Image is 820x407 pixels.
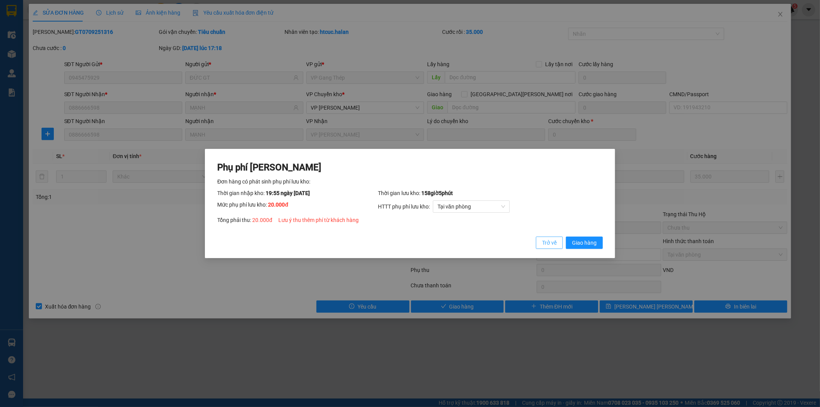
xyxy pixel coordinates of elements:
[217,189,378,197] div: Thời gian nhập kho:
[421,190,453,196] span: 158 giờ 5 phút
[268,202,288,208] span: 20.000 đ
[217,162,321,173] span: Phụ phí [PERSON_NAME]
[566,237,603,249] button: Giao hàng
[266,190,310,196] span: 19:55 ngày [DATE]
[437,201,505,212] span: Tại văn phòng
[10,10,67,48] img: logo.jpg
[217,200,378,213] div: Mức phụ phí lưu kho:
[72,19,321,38] li: 271 - [PERSON_NAME] Tự [PERSON_NAME][GEOGRAPHIC_DATA] - [GEOGRAPHIC_DATA][PERSON_NAME]
[572,239,597,247] span: Giao hàng
[217,177,603,186] div: Đơn hàng có phát sinh phụ phí lưu kho:
[252,217,272,223] span: 20.000 đ
[217,216,603,224] div: Tổng phải thu:
[378,189,603,197] div: Thời gian lưu kho:
[10,56,134,68] b: GỬI : VP [PERSON_NAME]
[536,237,563,249] button: Trở về
[378,200,603,213] div: HTTT phụ phí lưu kho:
[278,217,359,223] span: Lưu ý thu thêm phí từ khách hàng
[542,239,557,247] span: Trở về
